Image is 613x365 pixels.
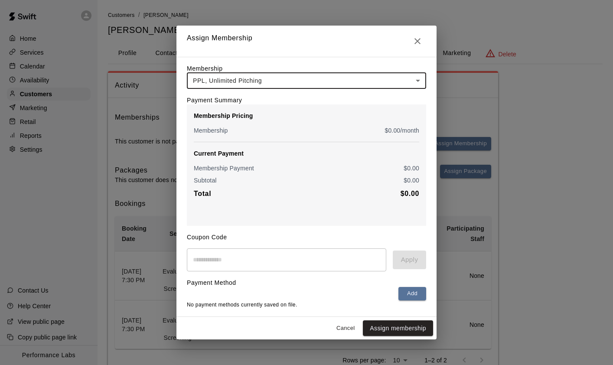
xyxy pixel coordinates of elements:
b: Total [194,190,211,197]
p: $ 0.00 [404,164,419,173]
h2: Assign Membership [176,26,437,57]
button: Close [409,33,426,50]
div: PPL, Unlimited Pitching [187,73,426,89]
p: $ 0.00 /month [385,126,420,135]
p: Membership [194,126,228,135]
p: Membership Pricing [194,111,419,120]
b: $ 0.00 [401,190,419,197]
button: Add [398,287,426,300]
p: Subtotal [194,176,217,185]
label: Payment Method [187,279,236,286]
button: Cancel [332,322,359,335]
p: Current Payment [194,149,419,158]
button: Assign membership [363,320,433,336]
p: $ 0.00 [404,176,419,185]
span: No payment methods currently saved on file. [187,302,297,308]
label: Coupon Code [187,234,227,241]
label: Payment Summary [187,97,242,104]
label: Membership [187,65,223,72]
p: Membership Payment [194,164,254,173]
